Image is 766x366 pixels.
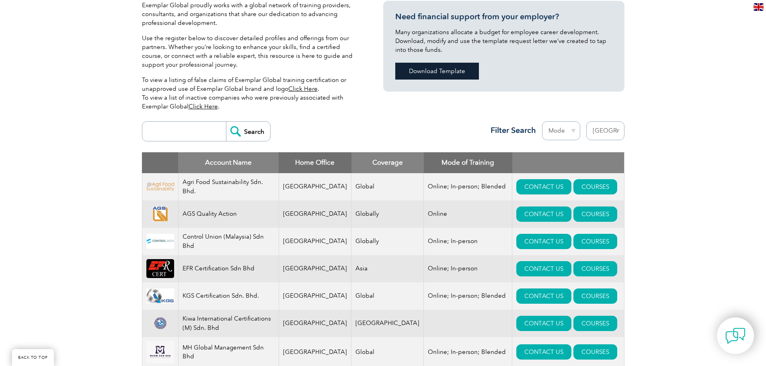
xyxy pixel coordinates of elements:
a: COURSES [573,288,617,304]
a: Click Here [189,103,218,110]
td: Globally [351,228,424,255]
a: COURSES [573,207,617,222]
a: Click Here [288,85,318,92]
td: [GEOGRAPHIC_DATA] [279,282,351,310]
th: Account Name: activate to sort column descending [178,152,279,173]
td: Agri Food Sustainability Sdn. Bhd. [178,173,279,200]
td: Asia [351,255,424,282]
p: Use the register below to discover detailed profiles and offerings from our partners. Whether you... [142,34,359,69]
td: [GEOGRAPHIC_DATA] [279,255,351,282]
input: Search [226,122,270,141]
a: CONTACT US [516,261,571,276]
a: CONTACT US [516,234,571,249]
a: Download Template [395,63,479,80]
th: Home Office: activate to sort column ascending [279,152,351,173]
td: Online; In-person; Blended [424,282,512,310]
td: Online; In-person [424,255,512,282]
th: Coverage: activate to sort column ascending [351,152,424,173]
td: [GEOGRAPHIC_DATA] [279,228,351,255]
th: : activate to sort column ascending [512,152,624,173]
a: CONTACT US [516,316,571,331]
img: 534ecdca-dfff-ed11-8f6c-00224814fd52-logo.jpg [146,234,174,249]
img: e8128bb3-5a91-eb11-b1ac-002248146a66-logo.png [146,207,174,222]
td: [GEOGRAPHIC_DATA] [279,200,351,228]
img: f9836cf2-be2c-ed11-9db1-00224814fd52-logo.png [146,182,174,191]
td: [GEOGRAPHIC_DATA] [351,310,424,337]
h3: Need financial support from your employer? [395,12,612,22]
a: COURSES [573,179,617,194]
td: Global [351,173,424,200]
h3: Filter Search [486,125,536,135]
td: Online [424,200,512,228]
img: contact-chat.png [725,326,745,346]
img: 7f98aa8e-08a0-ee11-be37-00224898ad00-logo.jpg [146,288,174,303]
img: 474b7db5-30d3-ec11-a7b6-002248d3b1f1-logo.png [146,316,174,331]
th: Mode of Training: activate to sort column ascending [424,152,512,173]
a: COURSES [573,234,617,249]
a: COURSES [573,261,617,276]
p: Many organizations allocate a budget for employee career development. Download, modify and use th... [395,28,612,54]
td: Global [351,282,424,310]
a: CONTACT US [516,179,571,194]
a: BACK TO TOP [12,349,54,366]
a: COURSES [573,344,617,360]
td: Kiwa International Certifications (M) Sdn. Bhd [178,310,279,337]
a: CONTACT US [516,344,571,360]
td: KGS Certification Sdn. Bhd. [178,282,279,310]
td: [GEOGRAPHIC_DATA] [279,310,351,337]
img: 54f63d3f-b34d-ef11-a316-002248944286-logo.jpg [146,341,174,363]
td: AGS Quality Action [178,200,279,228]
td: EFR Certification Sdn Bhd [178,255,279,282]
img: en [754,3,764,11]
td: Globally [351,200,424,228]
td: Online; In-person; Blended [424,173,512,200]
td: Control Union (Malaysia) Sdn Bhd [178,228,279,255]
td: Online; In-person [424,228,512,255]
td: [GEOGRAPHIC_DATA] [279,173,351,200]
a: COURSES [573,316,617,331]
p: To view a listing of false claims of Exemplar Global training certification or unapproved use of ... [142,76,359,111]
a: CONTACT US [516,288,571,304]
a: CONTACT US [516,207,571,222]
p: Exemplar Global proudly works with a global network of training providers, consultants, and organ... [142,1,359,27]
img: 5625bac0-7d19-eb11-a813-000d3ae11abd-logo.png [146,259,174,278]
